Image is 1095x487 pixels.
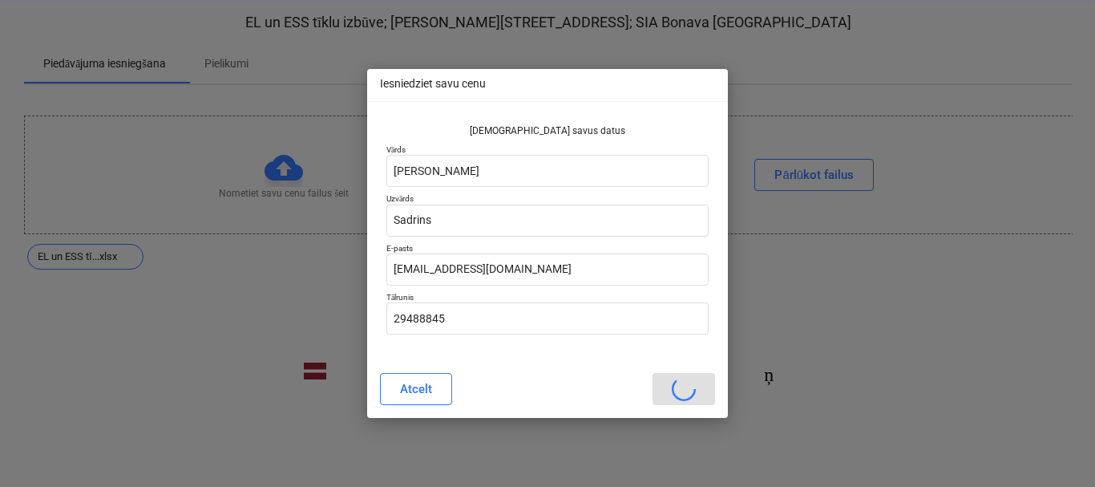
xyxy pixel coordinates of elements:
font: aizvērt [702,75,826,95]
font: [DEMOGRAPHIC_DATA] savus datus [470,125,625,136]
font: Atcelt [400,382,432,396]
font: Tālrunis [386,293,414,302]
font: Uzvārds [386,194,414,203]
font: E-pasts [386,244,413,253]
font: Vārds [386,145,406,154]
font: Iesniedziet savu cenu [380,77,486,90]
button: Atcelt [380,373,452,405]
